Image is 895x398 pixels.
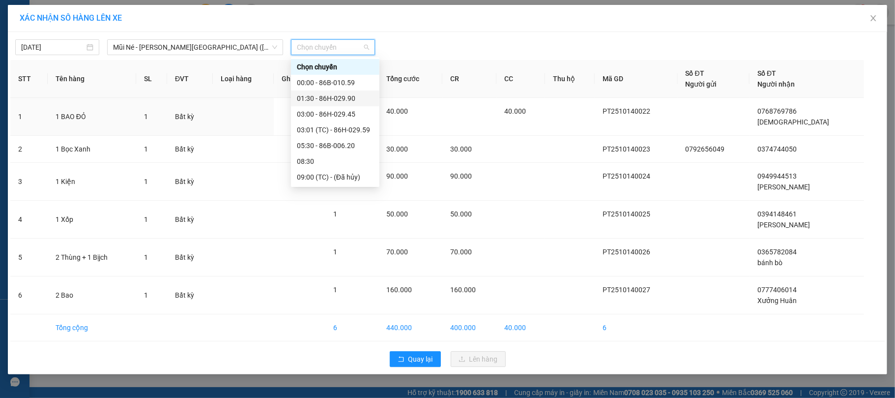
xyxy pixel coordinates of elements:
[20,13,122,23] span: XÁC NHẬN SỐ HÀNG LÊN XE
[451,351,506,367] button: uploadLên hàng
[386,107,408,115] span: 40.000
[450,210,472,218] span: 50.000
[167,163,213,201] td: Bất kỳ
[757,297,797,305] span: Xưởng Huân
[686,69,704,77] span: Số ĐT
[386,145,408,153] span: 30.000
[603,210,650,218] span: PT2510140025
[167,239,213,276] td: Bất kỳ
[144,145,148,153] span: 1
[48,98,137,136] td: 1 BAO ĐỎ
[167,201,213,239] td: Bất kỳ
[757,172,797,180] span: 0949944513
[686,80,717,88] span: Người gửi
[603,172,650,180] span: PT2510140024
[757,183,810,191] span: [PERSON_NAME]
[386,210,408,218] span: 50.000
[386,286,412,294] span: 160.000
[63,14,94,94] b: BIÊN NHẬN GỬI HÀNG HÓA
[144,215,148,223] span: 1
[450,286,476,294] span: 160.000
[297,140,374,151] div: 05:30 - 86B-006.20
[144,253,148,261] span: 1
[442,314,496,341] td: 400.000
[10,239,48,276] td: 5
[297,40,369,55] span: Chọn chuyến
[378,60,442,98] th: Tổng cước
[272,44,278,50] span: down
[297,61,374,72] div: Chọn chuyến
[213,60,274,98] th: Loại hàng
[48,239,137,276] td: 2 Thùng + 1 Bịjch
[757,286,797,294] span: 0777406014
[144,113,148,121] span: 1
[333,248,337,256] span: 1
[12,63,56,110] b: [PERSON_NAME]
[274,60,325,98] th: Ghi chú
[10,136,48,163] td: 2
[297,156,374,167] div: 08:30
[167,60,213,98] th: ĐVT
[386,248,408,256] span: 70.000
[757,248,797,256] span: 0365782084
[83,47,135,59] li: (c) 2017
[167,98,213,136] td: Bất kỳ
[496,314,545,341] td: 40.000
[48,201,137,239] td: 1 Xốp
[442,60,496,98] th: CR
[325,314,379,341] td: 6
[48,136,137,163] td: 1 Bọc Xanh
[144,178,148,185] span: 1
[408,354,433,365] span: Quay lại
[757,69,776,77] span: Số ĐT
[869,14,877,22] span: close
[603,145,650,153] span: PT2510140023
[686,145,725,153] span: 0792656049
[496,60,545,98] th: CC
[48,314,137,341] td: Tổng cộng
[297,93,374,104] div: 01:30 - 86H-029.90
[21,42,85,53] input: 15/10/2025
[83,37,135,45] b: [DOMAIN_NAME]
[10,98,48,136] td: 1
[603,107,650,115] span: PT2510140022
[545,60,595,98] th: Thu hộ
[450,145,472,153] span: 30.000
[595,60,678,98] th: Mã GD
[48,276,137,314] td: 2 Bao
[378,314,442,341] td: 440.000
[757,259,782,267] span: bánh bò
[386,172,408,180] span: 90.000
[757,145,797,153] span: 0374744050
[291,59,379,75] div: Chọn chuyến
[757,221,810,229] span: [PERSON_NAME]
[10,163,48,201] td: 3
[113,40,277,55] span: Mũi Né - Phan Thiết - Sài Gòn (CT Km42)
[10,276,48,314] td: 6
[595,314,678,341] td: 6
[504,107,526,115] span: 40.000
[48,60,137,98] th: Tên hàng
[603,248,650,256] span: PT2510140026
[107,12,130,36] img: logo.jpg
[48,163,137,201] td: 1 Kiện
[450,248,472,256] span: 70.000
[167,136,213,163] td: Bất kỳ
[757,210,797,218] span: 0394148461
[603,286,650,294] span: PT2510140027
[333,286,337,294] span: 1
[757,107,797,115] span: 0768769786
[860,5,887,32] button: Close
[136,60,167,98] th: SL
[333,210,337,218] span: 1
[398,356,404,364] span: rollback
[10,60,48,98] th: STT
[757,80,795,88] span: Người nhận
[167,276,213,314] td: Bất kỳ
[297,77,374,88] div: 00:00 - 86B-010.59
[144,291,148,299] span: 1
[757,118,829,126] span: [DEMOGRAPHIC_DATA]
[390,351,441,367] button: rollbackQuay lại
[297,109,374,120] div: 03:00 - 86H-029.45
[297,124,374,135] div: 03:01 (TC) - 86H-029.59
